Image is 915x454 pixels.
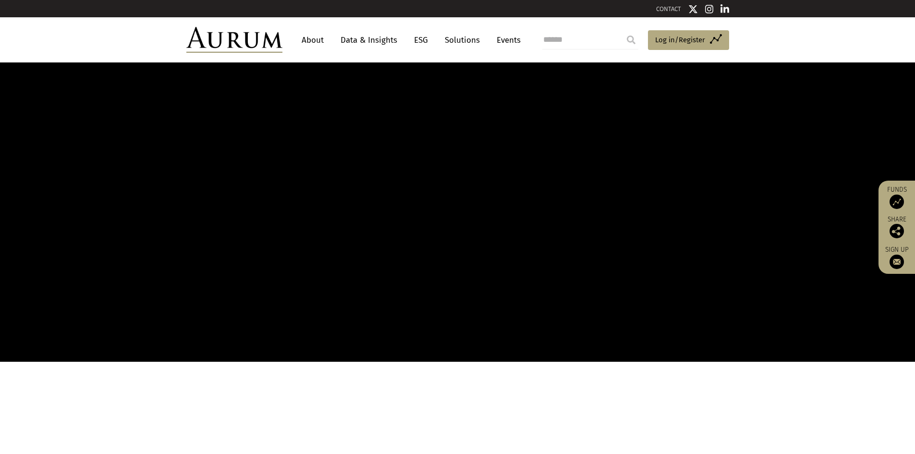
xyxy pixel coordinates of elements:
[622,30,641,49] input: Submit
[720,4,729,14] img: Linkedin icon
[492,31,521,49] a: Events
[883,216,910,238] div: Share
[186,27,282,53] img: Aurum
[883,185,910,209] a: Funds
[655,34,705,46] span: Log in/Register
[297,31,329,49] a: About
[336,31,402,49] a: Data & Insights
[688,4,698,14] img: Twitter icon
[409,31,433,49] a: ESG
[883,245,910,269] a: Sign up
[440,31,485,49] a: Solutions
[705,4,714,14] img: Instagram icon
[648,30,729,50] a: Log in/Register
[890,255,904,269] img: Sign up to our newsletter
[890,224,904,238] img: Share this post
[656,5,681,12] a: CONTACT
[890,195,904,209] img: Access Funds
